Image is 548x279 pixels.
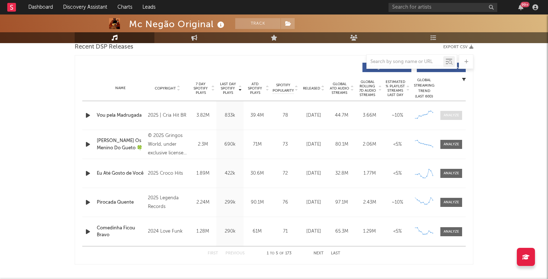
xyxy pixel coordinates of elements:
div: [DATE] [302,228,326,235]
div: ~ 10 % [385,199,410,206]
span: Copyright [155,86,176,91]
div: 97.1M [329,199,354,206]
div: <5% [385,170,410,177]
span: 7 Day Spotify Plays [191,82,210,95]
div: 44.7M [329,112,354,119]
div: 99 + [520,2,530,7]
button: Next [314,251,324,255]
span: Global ATD Audio Streams [329,82,349,95]
div: [DATE] [302,141,326,148]
span: Released [303,86,320,91]
div: 72 [273,170,298,177]
span: to [270,252,274,255]
button: 99+ [518,4,523,10]
span: Estimated % Playlist Streams Last Day [385,80,405,97]
span: ATD Spotify Plays [245,82,265,95]
div: 78 [273,112,298,119]
div: 1.89M [191,170,215,177]
div: Name [97,86,144,91]
a: [PERSON_NAME] Os Menino Do Gueto 🍀 [97,137,144,151]
div: © 2025 Gringos World, under exclusive license to Warner Music Brasil. [148,132,187,158]
a: Comedinha Ficou Bravo [97,225,144,239]
div: 3.82M [191,112,215,119]
span: Recent DSP Releases [75,43,133,51]
div: 80.1M [329,141,354,148]
input: Search by song name or URL [367,59,443,65]
button: Last [331,251,340,255]
div: 2.43M [357,199,382,206]
span: Spotify Popularity [273,83,294,93]
div: 2.06M [357,141,382,148]
div: 3.66M [357,112,382,119]
div: [DATE] [302,170,326,177]
span: of [279,252,284,255]
input: Search for artists [389,3,497,12]
div: Mc Negão Original [129,18,226,30]
div: <5% [385,141,410,148]
div: 422k [218,170,242,177]
div: 833k [218,112,242,119]
div: 76 [273,199,298,206]
a: Pirocada Quente [97,199,144,206]
div: 61M [245,228,269,235]
div: [DATE] [302,199,326,206]
button: Track [235,18,281,29]
a: Eu Até Gosto de Você [97,170,144,177]
div: 2025 Legenda Records [148,194,187,211]
div: Global Streaming Trend (Last 60D) [413,78,435,99]
div: 73 [273,141,298,148]
div: <5% [385,228,410,235]
div: ~ 10 % [385,112,410,119]
div: 1 5 173 [259,249,299,258]
div: 290k [218,228,242,235]
div: 690k [218,141,242,148]
span: Global Rolling 7D Audio Streams [357,80,377,97]
div: 2025 Croco Hits [148,169,187,178]
div: 39.4M [245,112,269,119]
div: 2.24M [191,199,215,206]
button: First [208,251,218,255]
div: 71M [245,141,269,148]
div: 1.29M [357,228,382,235]
a: Vou pela Madrugada [97,112,144,119]
button: Export CSV [443,45,473,49]
div: 71 [273,228,298,235]
button: Previous [225,251,245,255]
div: 299k [218,199,242,206]
div: 32.8M [329,170,354,177]
span: Last Day Spotify Plays [218,82,237,95]
div: 2024 Love Funk [148,227,187,236]
div: 90.1M [245,199,269,206]
div: 2.3M [191,141,215,148]
div: 1.77M [357,170,382,177]
div: 1.28M [191,228,215,235]
div: 2025 | Cria Hit BR [148,111,187,120]
div: 30.6M [245,170,269,177]
div: 65.3M [329,228,354,235]
div: [DATE] [302,112,326,119]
